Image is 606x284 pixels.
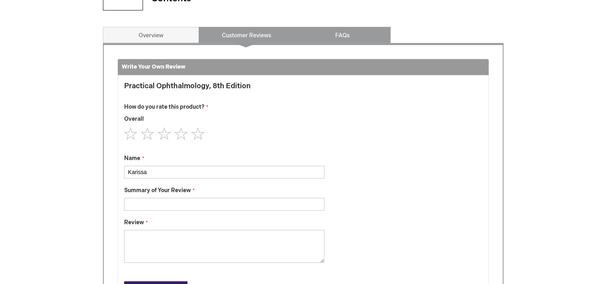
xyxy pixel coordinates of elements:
strong: Practical Ophthalmology, 8th Edition [124,81,324,91]
a: Overview [103,27,199,43]
span: Summary of Your Review [124,187,191,194]
span: Review [124,219,144,226]
span: Name [124,155,140,162]
a: Customer Reviews [199,27,295,43]
span: Overall [124,116,144,122]
a: FAQs [294,27,391,43]
strong: Write Your Own Review [122,63,185,70]
span: How do you rate this product? [124,103,204,110]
